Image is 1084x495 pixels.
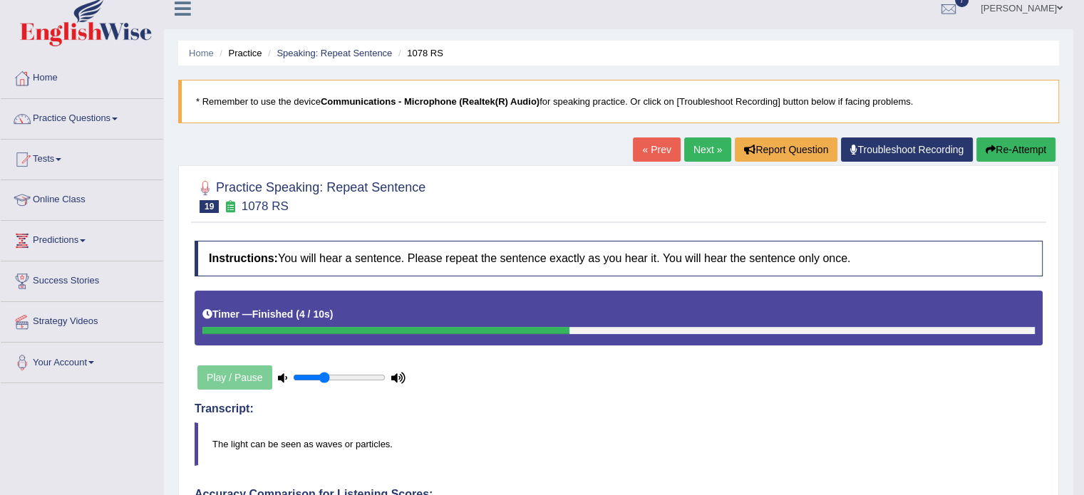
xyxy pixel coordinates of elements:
[178,80,1059,123] blockquote: * Remember to use the device for speaking practice. Or click on [Troubleshoot Recording] button b...
[296,308,299,320] b: (
[242,199,289,213] small: 1078 RS
[684,137,731,162] a: Next »
[1,302,163,338] a: Strategy Videos
[202,309,333,320] h5: Timer —
[1,58,163,94] a: Home
[1,261,163,297] a: Success Stories
[395,46,443,60] li: 1078 RS
[195,402,1043,415] h4: Transcript:
[633,137,680,162] a: « Prev
[321,96,540,107] b: Communications - Microphone (Realtek(R) Audio)
[1,221,163,256] a: Predictions
[277,48,392,58] a: Speaking: Repeat Sentence
[200,200,219,213] span: 19
[209,252,278,264] b: Instructions:
[841,137,973,162] a: Troubleshoot Recording
[252,308,294,320] b: Finished
[976,137,1055,162] button: Re-Attempt
[735,137,837,162] button: Report Question
[222,200,237,214] small: Exam occurring question
[195,422,1043,466] blockquote: The light can be seen as waves or particles.
[1,343,163,378] a: Your Account
[216,46,262,60] li: Practice
[195,177,425,213] h2: Practice Speaking: Repeat Sentence
[330,308,334,320] b: )
[1,140,163,175] a: Tests
[1,99,163,135] a: Practice Questions
[299,308,330,320] b: 4 / 10s
[1,180,163,216] a: Online Class
[189,48,214,58] a: Home
[195,241,1043,276] h4: You will hear a sentence. Please repeat the sentence exactly as you hear it. You will hear the se...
